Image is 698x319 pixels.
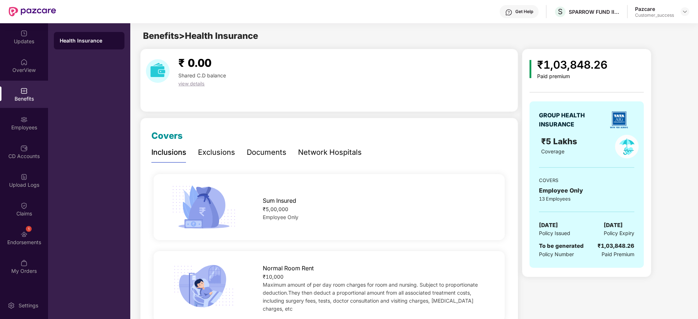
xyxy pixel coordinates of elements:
div: COVERS [539,177,634,184]
img: icon [169,262,238,310]
img: svg+xml;base64,PHN2ZyBpZD0iU2V0dGluZy0yMHgyMCIgeG1sbnM9Imh0dHA6Ly93d3cudzMub3JnLzIwMDAvc3ZnIiB3aW... [8,302,15,309]
span: Coverage [541,148,564,154]
span: Policy Expiry [604,229,634,237]
div: ₹1,03,848.26 [537,56,607,73]
div: Documents [247,147,286,158]
img: svg+xml;base64,PHN2ZyBpZD0iSG9tZSIgeG1sbnM9Imh0dHA6Ly93d3cudzMub3JnLzIwMDAvc3ZnIiB3aWR0aD0iMjAiIG... [20,58,28,66]
div: Customer_success [635,12,674,18]
span: Policy Number [539,251,574,257]
span: [DATE] [539,221,558,230]
div: Health Insurance [60,37,119,44]
span: Normal Room Rent [263,264,314,273]
span: Shared C.D balance [178,72,226,78]
span: Maximum amount of per day room charges for room and nursing. Subject to proportionate deduction.T... [263,282,478,312]
img: svg+xml;base64,PHN2ZyBpZD0iSGVscC0zMngzMiIgeG1sbnM9Imh0dHA6Ly93d3cudzMub3JnLzIwMDAvc3ZnIiB3aWR0aD... [505,9,512,16]
img: svg+xml;base64,PHN2ZyBpZD0iVXBsb2FkX0xvZ3MiIGRhdGEtbmFtZT0iVXBsb2FkIExvZ3MiIHhtbG5zPSJodHRwOi8vd3... [20,173,28,181]
img: icon [169,183,238,231]
span: view details [178,81,205,86]
div: Pazcare [635,5,674,12]
div: ₹10,000 [263,273,489,281]
span: ₹ 0.00 [178,56,211,69]
img: icon [530,60,531,78]
span: S [558,7,563,16]
img: svg+xml;base64,PHN2ZyBpZD0iRW1wbG95ZWVzIiB4bWxucz0iaHR0cDovL3d3dy53My5vcmcvMjAwMC9zdmciIHdpZHRoPS... [20,116,28,123]
img: svg+xml;base64,PHN2ZyBpZD0iRHJvcGRvd24tMzJ4MzIiIHhtbG5zPSJodHRwOi8vd3d3LnczLm9yZy8yMDAwL3N2ZyIgd2... [682,9,688,15]
div: Exclusions [198,147,235,158]
img: svg+xml;base64,PHN2ZyBpZD0iVXBkYXRlZCIgeG1sbnM9Imh0dHA6Ly93d3cudzMub3JnLzIwMDAvc3ZnIiB3aWR0aD0iMj... [20,30,28,37]
div: Network Hospitals [298,147,362,158]
div: SPARROW FUND II ADVISORS LLP [569,8,620,15]
span: Employee Only [263,214,298,220]
span: Policy Issued [539,229,570,237]
img: download [146,59,170,83]
img: svg+xml;base64,PHN2ZyBpZD0iQ0RfQWNjb3VudHMiIGRhdGEtbmFtZT0iQ0QgQWNjb3VudHMiIHhtbG5zPSJodHRwOi8vd3... [20,145,28,152]
span: Benefits > Health Insurance [143,31,258,41]
div: Settings [16,302,40,309]
div: Paid premium [537,73,607,80]
img: svg+xml;base64,PHN2ZyBpZD0iQmVuZWZpdHMiIHhtbG5zPSJodHRwOi8vd3d3LnczLm9yZy8yMDAwL3N2ZyIgd2lkdGg9Ij... [20,87,28,94]
span: Paid Premium [602,250,634,258]
span: [DATE] [604,221,623,230]
img: insurerLogo [606,107,632,133]
img: svg+xml;base64,PHN2ZyBpZD0iTXlfT3JkZXJzIiBkYXRhLW5hbWU9Ik15IE9yZGVycyIgeG1sbnM9Imh0dHA6Ly93d3cudz... [20,259,28,267]
div: ₹1,03,848.26 [598,242,634,250]
span: ₹5 Lakhs [541,136,579,146]
div: 13 Employees [539,195,634,202]
img: policyIcon [615,135,639,158]
img: svg+xml;base64,PHN2ZyBpZD0iQ2xhaW0iIHhtbG5zPSJodHRwOi8vd3d3LnczLm9yZy8yMDAwL3N2ZyIgd2lkdGg9IjIwIi... [20,202,28,209]
div: Inclusions [151,147,186,158]
img: svg+xml;base64,PHN2ZyBpZD0iRW5kb3JzZW1lbnRzIiB4bWxucz0iaHR0cDovL3d3dy53My5vcmcvMjAwMC9zdmciIHdpZH... [20,231,28,238]
div: Get Help [515,9,533,15]
span: Covers [151,130,183,141]
span: Sum Insured [263,196,296,205]
div: Employee Only [539,186,634,195]
span: To be generated [539,242,584,249]
div: GROUP HEALTH INSURANCE [539,111,603,129]
div: 1 [26,226,32,232]
img: New Pazcare Logo [9,7,56,16]
div: ₹5,00,000 [263,205,489,213]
